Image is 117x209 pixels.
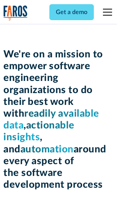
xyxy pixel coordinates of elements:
h1: We're on a mission to empower software engineering organizations to do their best work with , , a... [3,49,114,191]
span: actionable insights [3,120,74,142]
a: Get a demo [49,4,94,20]
img: Logo of the analytics and reporting company Faros. [3,5,28,21]
span: automation [21,144,74,154]
a: home [3,5,28,21]
span: readily available data [3,109,99,130]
